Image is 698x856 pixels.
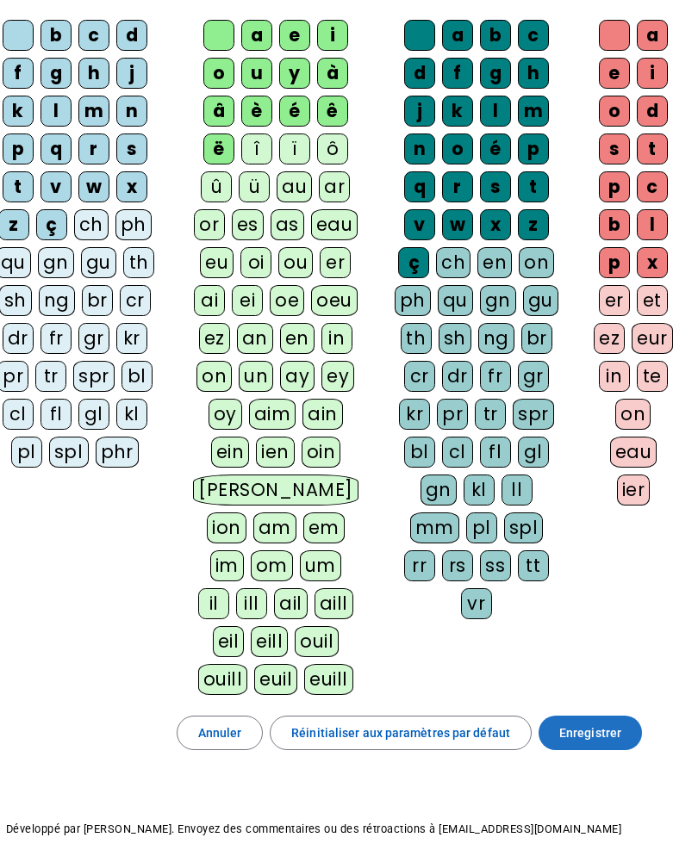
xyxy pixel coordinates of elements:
[617,475,651,506] div: ier
[49,437,89,468] div: spl
[279,133,310,164] div: ï
[311,209,358,240] div: eau
[236,588,267,619] div: ill
[209,399,242,430] div: oy
[199,323,230,354] div: ez
[599,58,630,89] div: e
[518,58,549,89] div: h
[270,285,304,316] div: oe
[632,323,673,354] div: eur
[239,361,273,392] div: un
[3,399,34,430] div: cl
[475,399,506,430] div: tr
[599,133,630,164] div: s
[480,550,511,581] div: ss
[35,361,66,392] div: tr
[518,361,549,392] div: gr
[122,361,153,392] div: bl
[116,171,147,202] div: x
[518,437,549,468] div: gl
[251,550,293,581] div: om
[203,96,234,127] div: â
[518,171,549,202] div: t
[442,209,473,240] div: w
[311,285,358,316] div: oeu
[120,285,151,316] div: cr
[321,361,354,392] div: ey
[466,512,497,543] div: pl
[39,285,75,316] div: ng
[3,323,34,354] div: dr
[96,437,140,468] div: phr
[404,361,435,392] div: cr
[280,323,315,354] div: en
[395,285,431,316] div: ph
[539,716,642,750] button: Enregistrer
[300,550,341,581] div: um
[518,550,549,581] div: tt
[241,20,272,51] div: a
[477,247,512,278] div: en
[41,323,72,354] div: fr
[637,133,668,164] div: t
[317,20,348,51] div: i
[518,133,549,164] div: p
[404,437,435,468] div: bl
[3,171,34,202] div: t
[480,361,511,392] div: fr
[637,361,668,392] div: te
[404,96,435,127] div: j
[320,247,351,278] div: er
[295,626,339,657] div: ouil
[478,323,514,354] div: ng
[599,285,630,316] div: er
[317,133,348,164] div: ô
[270,716,532,750] button: Réinitialiser aux paramètres par défaut
[637,285,668,316] div: et
[279,20,310,51] div: e
[78,133,109,164] div: r
[41,171,72,202] div: v
[480,285,516,316] div: gn
[480,209,511,240] div: x
[241,96,272,127] div: è
[464,475,495,506] div: kl
[232,209,264,240] div: es
[116,323,147,354] div: kr
[637,96,668,127] div: d
[519,247,554,278] div: on
[610,437,657,468] div: eau
[78,58,109,89] div: h
[241,133,272,164] div: î
[115,209,152,240] div: ph
[3,58,34,89] div: f
[254,664,297,695] div: euil
[256,437,295,468] div: ien
[442,550,473,581] div: rs
[321,323,352,354] div: in
[200,247,234,278] div: eu
[404,58,435,89] div: d
[436,247,471,278] div: ch
[279,96,310,127] div: é
[198,664,247,695] div: ouill
[502,475,533,506] div: ll
[203,133,234,164] div: ë
[303,512,345,543] div: em
[241,58,272,89] div: u
[291,723,510,743] span: Réinitialiser aux paramètres par défaut
[237,323,273,354] div: an
[594,323,625,354] div: ez
[401,323,432,354] div: th
[232,285,263,316] div: ei
[41,58,72,89] div: g
[251,626,288,657] div: eill
[461,588,492,619] div: vr
[442,20,473,51] div: a
[637,209,668,240] div: l
[421,475,457,506] div: gn
[410,512,459,543] div: mm
[302,437,341,468] div: oin
[439,323,471,354] div: sh
[193,475,358,506] div: [PERSON_NAME]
